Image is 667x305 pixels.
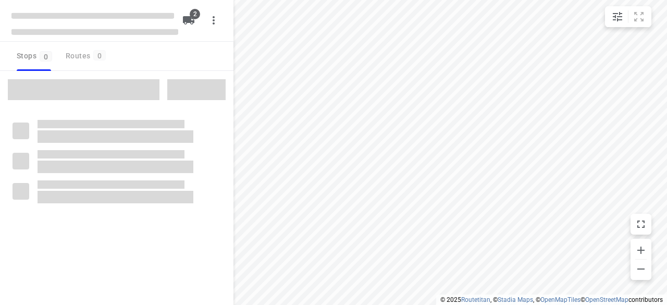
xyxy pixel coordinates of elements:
[440,296,663,303] li: © 2025 , © , © © contributors
[498,296,533,303] a: Stadia Maps
[607,6,628,27] button: Map settings
[585,296,628,303] a: OpenStreetMap
[461,296,490,303] a: Routetitan
[605,6,651,27] div: small contained button group
[540,296,580,303] a: OpenMapTiles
